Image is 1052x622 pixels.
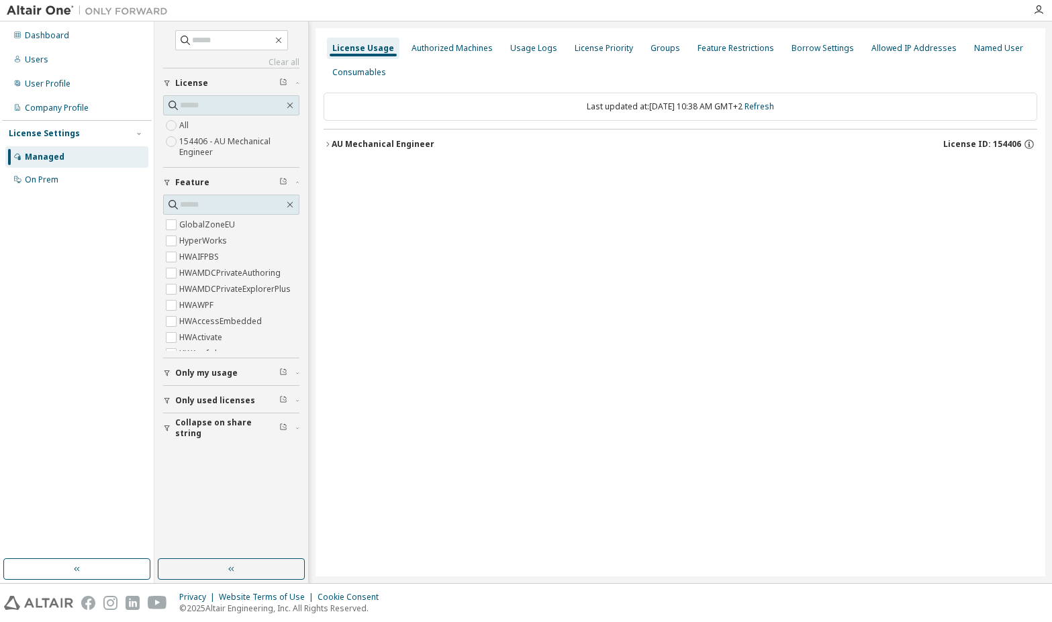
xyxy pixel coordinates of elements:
[25,152,64,162] div: Managed
[7,4,175,17] img: Altair One
[25,174,58,185] div: On Prem
[745,101,774,112] a: Refresh
[163,358,299,388] button: Only my usage
[179,346,222,362] label: HWAcufwh
[179,249,222,265] label: HWAIFPBS
[9,128,80,139] div: License Settings
[324,129,1037,159] button: AU Mechanical EngineerLicense ID: 154406
[148,596,167,610] img: youtube.svg
[279,368,287,378] span: Clear filter
[179,313,265,329] label: HWAccessEmbedded
[332,43,394,54] div: License Usage
[163,413,299,443] button: Collapse on share string
[175,177,209,188] span: Feature
[179,134,299,160] label: 154406 - AU Mechanical Engineer
[163,68,299,98] button: License
[4,596,73,610] img: altair_logo.svg
[81,596,95,610] img: facebook.svg
[179,297,216,313] label: HWAWPF
[871,43,957,54] div: Allowed IP Addresses
[279,423,287,433] span: Clear filter
[318,592,387,603] div: Cookie Consent
[179,265,283,281] label: HWAMDCPrivateAuthoring
[698,43,774,54] div: Feature Restrictions
[332,67,386,78] div: Consumables
[412,43,493,54] div: Authorized Machines
[175,78,208,89] span: License
[279,78,287,89] span: Clear filter
[792,43,854,54] div: Borrow Settings
[175,395,255,406] span: Only used licenses
[324,93,1037,121] div: Last updated at: [DATE] 10:38 AM GMT+2
[163,57,299,68] a: Clear all
[179,217,238,233] label: GlobalZoneEU
[332,139,434,150] div: AU Mechanical Engineer
[126,596,140,610] img: linkedin.svg
[175,368,238,378] span: Only my usage
[25,30,69,41] div: Dashboard
[279,395,287,406] span: Clear filter
[179,117,191,134] label: All
[163,168,299,197] button: Feature
[179,592,219,603] div: Privacy
[943,139,1021,150] span: License ID: 154406
[651,43,680,54] div: Groups
[575,43,633,54] div: License Priority
[25,54,48,65] div: Users
[103,596,117,610] img: instagram.svg
[510,43,557,54] div: Usage Logs
[219,592,318,603] div: Website Terms of Use
[974,43,1023,54] div: Named User
[25,103,89,113] div: Company Profile
[279,177,287,188] span: Clear filter
[163,386,299,415] button: Only used licenses
[179,233,230,249] label: HyperWorks
[175,417,279,439] span: Collapse on share string
[25,79,70,89] div: User Profile
[179,329,225,346] label: HWActivate
[179,603,387,614] p: © 2025 Altair Engineering, Inc. All Rights Reserved.
[179,281,293,297] label: HWAMDCPrivateExplorerPlus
